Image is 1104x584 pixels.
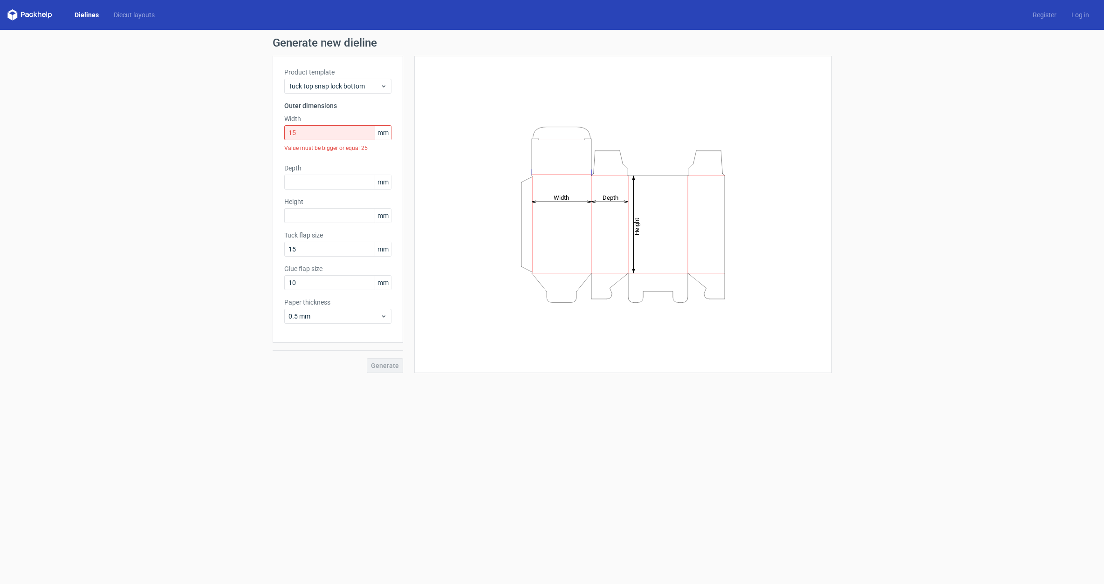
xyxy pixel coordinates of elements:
a: Register [1025,10,1064,20]
label: Height [284,197,391,206]
label: Tuck flap size [284,231,391,240]
a: Log in [1064,10,1097,20]
label: Width [284,114,391,123]
tspan: Depth [603,194,618,201]
label: Depth [284,163,391,173]
tspan: Height [633,217,640,235]
h3: Outer dimensions [284,101,391,110]
label: Glue flap size [284,264,391,273]
div: Value must be bigger or equal 25 [284,140,391,156]
span: mm [375,209,391,223]
span: 0.5 mm [288,312,380,321]
label: Paper thickness [284,298,391,307]
label: Product template [284,68,391,77]
a: Dielines [67,10,106,20]
span: mm [375,242,391,256]
tspan: Width [553,194,569,201]
span: mm [375,276,391,290]
span: mm [375,126,391,140]
span: Tuck top snap lock bottom [288,81,380,91]
a: Diecut layouts [106,10,162,20]
h1: Generate new dieline [273,37,832,48]
span: mm [375,175,391,189]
